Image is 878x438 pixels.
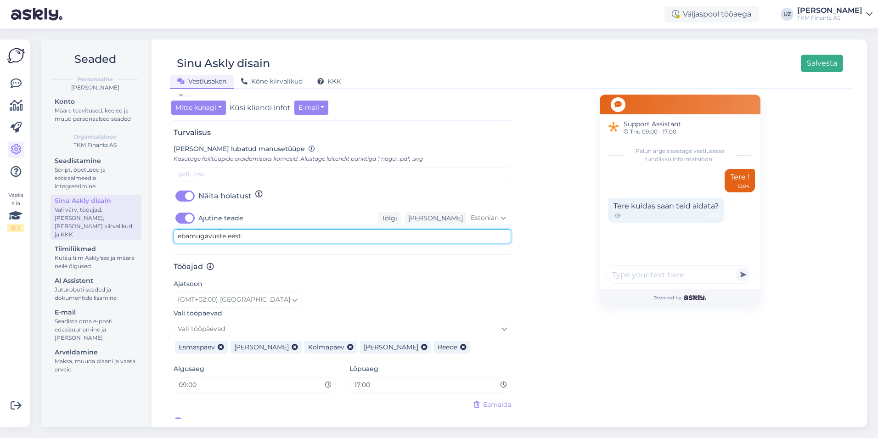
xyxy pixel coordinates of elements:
[55,166,137,191] div: Script, õpetused ja sotsiaalmeedia integreerimine
[174,309,222,318] label: Vali tööpäevad
[653,294,706,301] span: Powered by
[725,169,755,192] div: Tere !
[187,417,250,428] span: [PERSON_NAME]
[174,229,511,243] textarea: [DATE] võib ajavahemikul 21.00–22.00 esineda häireid teenuste töös, vabandame võimalike ebamugavu...
[405,213,463,223] div: [PERSON_NAME]
[198,189,252,203] label: Näita hoiatust
[7,224,24,232] div: 2 / 3
[624,119,681,129] span: Support Assistant
[707,212,719,220] span: 15:05
[174,322,511,336] a: Vali tööpäevad
[51,195,141,240] a: Sinu Askly disainVali värv, tööajad, [PERSON_NAME], [PERSON_NAME] kiirvalikud ja KKK
[308,343,344,351] span: Kolmapäev
[294,101,329,115] button: E-mail
[174,155,423,162] span: Kasutage failitüüpide eraldamiseks komasid. Alustage laitendit punktiga '.' nagu: .pdf, .svg
[55,244,137,254] div: Tiimiliikmed
[49,141,141,149] div: TKM Finants AS
[737,183,749,190] div: 15:04
[55,196,137,206] div: Sinu Askly disain
[174,262,511,271] h3: Tööajad
[179,343,215,351] span: Esmaspäev
[378,212,401,225] div: Tõlgi
[55,97,137,107] div: Konto
[471,213,499,223] span: Estonian
[51,306,141,343] a: E-mailSeadista oma e-posti edasisuunamine ja [PERSON_NAME]
[177,55,270,72] div: Sinu Askly disain
[174,167,511,181] input: .pdf, .csv
[55,317,137,342] div: Seadista oma e-posti edasisuunamine ja [PERSON_NAME]
[624,129,681,135] span: Thu 09:00 - 17:00
[174,145,305,153] span: [PERSON_NAME] lubatud manusetüüpe
[55,156,137,166] div: Seadistamine
[55,107,137,123] div: Määra teavitused, keeled ja muud personaalsed seaded
[73,133,117,141] b: Organisatsioon
[438,343,457,351] span: Reede
[171,101,226,115] button: Mitte kunagi
[174,292,302,307] a: (GMT+02:00) [GEOGRAPHIC_DATA]
[51,95,141,124] a: KontoMäära teavitused, keeled ja muud personaalsed seaded
[55,348,137,357] div: Arveldamine
[801,55,843,72] button: Salvesta
[49,51,141,68] h2: Seaded
[241,77,303,85] span: Kõne kiirvalikud
[177,77,226,85] span: Vestlusaken
[51,155,141,192] a: SeadistamineScript, õpetused ja sotsiaalmeedia integreerimine
[627,147,732,163] span: Palun ärge sisestage vestlusesse tundlikku informatsiooni.
[483,400,511,410] span: Eemalda
[174,128,511,137] h3: Turvalisus
[606,120,621,135] img: Support
[49,84,141,92] div: [PERSON_NAME]
[55,357,137,374] div: Maksa, muuda plaani ja vaata arveid
[55,206,137,239] div: Vali värv, tööajad, [PERSON_NAME], [PERSON_NAME] kiirvalikud ja KKK
[797,7,872,22] a: [PERSON_NAME]TKM Finants AS
[781,8,794,21] div: UZ
[684,295,706,300] img: Askly
[364,343,418,351] span: [PERSON_NAME]
[797,14,862,22] div: TKM Finants AS
[55,308,137,317] div: E-mail
[7,191,24,232] div: Vaata siia
[51,275,141,303] a: AI AssistentJuturoboti seaded ja dokumentide lisamine
[230,101,291,115] label: Küsi kliendi infot
[55,254,137,270] div: Kutsu tiim Askly'sse ja määra neile õigused
[797,7,862,14] div: [PERSON_NAME]
[55,286,137,302] div: Juturoboti seaded ja dokumentide lisamine
[234,343,289,351] span: [PERSON_NAME]
[317,77,341,85] span: KKK
[51,346,141,375] a: ArveldamineMaksa, muuda plaani ja vaata arveid
[178,325,225,333] span: Vali tööpäevad
[349,364,378,374] label: Lõpuaeg
[7,47,25,64] img: Askly Logo
[55,276,137,286] div: AI Assistent
[664,6,759,22] div: Väljaspool tööaega
[174,364,204,374] label: Algusaeg
[605,265,755,284] input: Type your text here
[174,279,203,289] label: Ajatsoon
[178,295,290,305] span: (GMT+02:00) [GEOGRAPHIC_DATA]
[77,75,113,84] b: Personaalne
[608,198,724,223] div: Tere kuidas saan teid aidata?
[198,211,243,225] label: Ajutine teade
[51,243,141,272] a: TiimiliikmedKutsu tiim Askly'sse ja määra neile õigused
